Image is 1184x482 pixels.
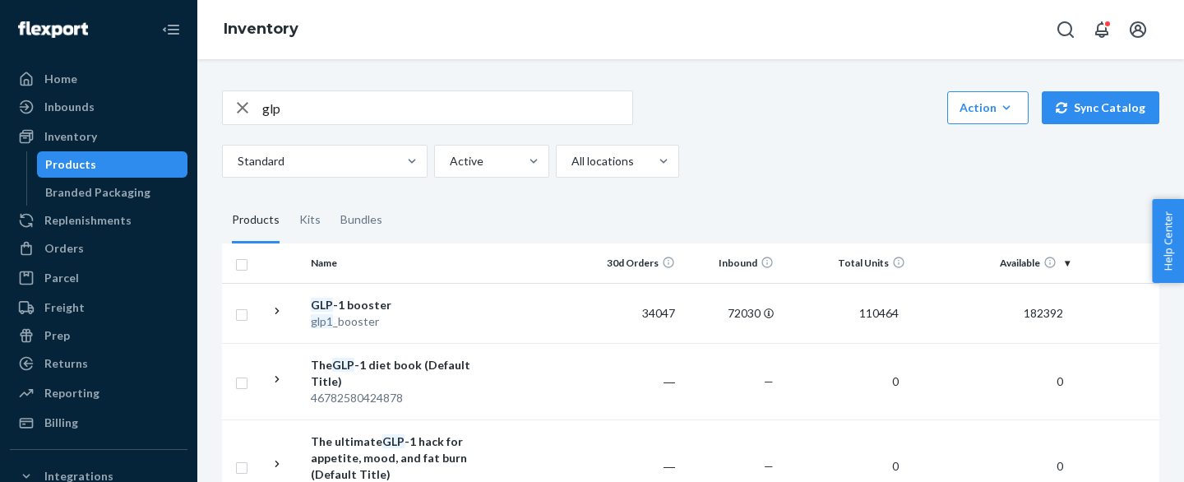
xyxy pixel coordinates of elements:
[10,410,187,436] a: Billing
[780,243,912,283] th: Total Units
[262,91,632,124] input: Search inventory by name or sku
[10,350,187,377] a: Returns
[764,459,774,473] span: —
[311,297,483,313] div: -1 booster
[1050,374,1070,388] span: 0
[382,434,405,448] em: GLP
[1050,459,1070,473] span: 0
[10,235,187,262] a: Orders
[44,212,132,229] div: Replenishments
[45,184,150,201] div: Branded Packaging
[1017,306,1070,320] span: 182392
[583,343,682,419] td: ―
[224,20,298,38] a: Inventory
[311,313,483,330] div: _booster
[311,298,333,312] em: GLP
[37,179,188,206] a: Branded Packaging
[10,207,187,234] a: Replenishments
[10,94,187,120] a: Inbounds
[682,243,780,283] th: Inbound
[311,357,483,390] div: The -1 diet book (Default Title)
[886,374,905,388] span: 0
[44,327,70,344] div: Prep
[37,151,188,178] a: Products
[44,240,84,257] div: Orders
[155,13,187,46] button: Close Navigation
[232,197,280,243] div: Products
[10,380,187,406] a: Reporting
[44,71,77,87] div: Home
[583,243,682,283] th: 30d Orders
[299,197,321,243] div: Kits
[10,322,187,349] a: Prep
[340,197,382,243] div: Bundles
[1042,91,1159,124] button: Sync Catalog
[583,283,682,343] td: 34047
[44,270,79,286] div: Parcel
[1122,13,1154,46] button: Open account menu
[10,66,187,92] a: Home
[44,299,85,316] div: Freight
[1085,13,1118,46] button: Open notifications
[682,283,780,343] td: 72030
[912,243,1076,283] th: Available
[210,6,312,53] ol: breadcrumbs
[570,153,571,169] input: All locations
[304,243,489,283] th: Name
[44,385,99,401] div: Reporting
[10,294,187,321] a: Freight
[764,374,774,388] span: —
[448,153,450,169] input: Active
[311,314,333,328] em: glp1
[853,306,905,320] span: 110464
[44,415,78,431] div: Billing
[18,21,88,38] img: Flexport logo
[10,123,187,150] a: Inventory
[947,91,1029,124] button: Action
[44,128,97,145] div: Inventory
[10,265,187,291] a: Parcel
[311,390,483,406] div: 46782580424878
[332,358,354,372] em: GLP
[236,153,238,169] input: Standard
[1152,199,1184,283] button: Help Center
[960,100,1016,116] div: Action
[886,459,905,473] span: 0
[44,99,95,115] div: Inbounds
[1049,13,1082,46] button: Open Search Box
[44,355,88,372] div: Returns
[45,156,96,173] div: Products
